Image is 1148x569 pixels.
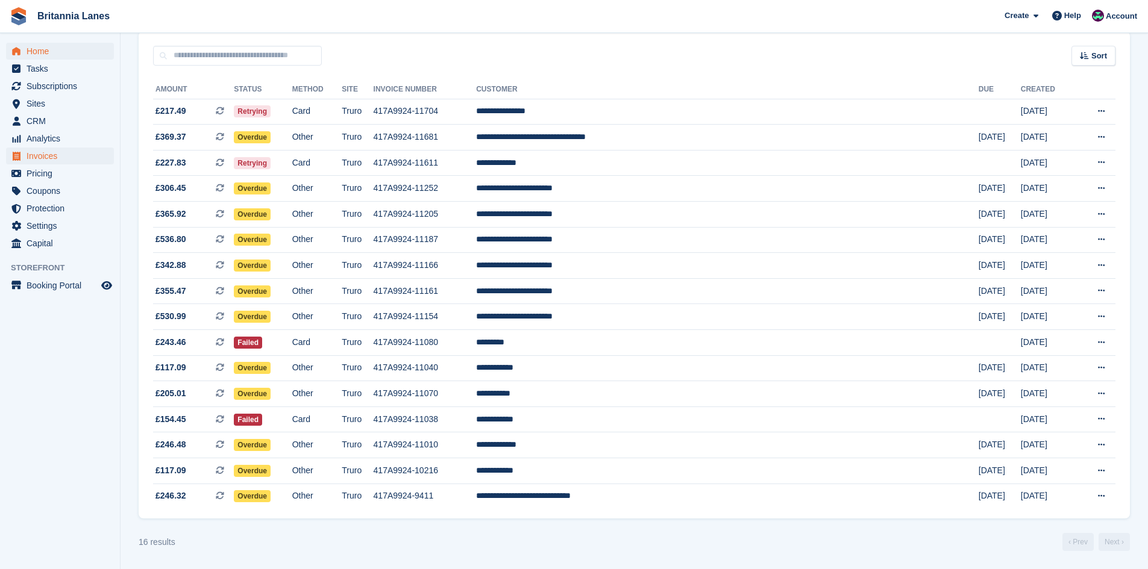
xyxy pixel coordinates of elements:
a: Preview store [99,278,114,293]
span: Protection [27,200,99,217]
span: Pricing [27,165,99,182]
span: £369.37 [155,131,186,143]
td: Other [292,253,342,279]
span: Coupons [27,182,99,199]
td: 417A9924-11040 [374,355,477,381]
td: Card [292,150,342,176]
td: Truro [342,432,373,458]
span: Overdue [234,388,271,400]
span: Capital [27,235,99,252]
span: £342.88 [155,259,186,272]
td: [DATE] [1021,227,1076,253]
th: Amount [153,80,234,99]
span: Retrying [234,157,271,169]
span: Subscriptions [27,78,99,95]
span: Overdue [234,208,271,220]
a: menu [6,217,114,234]
td: [DATE] [1021,458,1076,484]
th: Due [979,80,1021,99]
td: Truro [342,483,373,509]
td: [DATE] [979,176,1021,202]
span: Sites [27,95,99,112]
td: Truro [342,304,373,330]
nav: Page [1060,533,1132,551]
td: 417A9924-11070 [374,381,477,407]
a: menu [6,95,114,112]
td: Other [292,381,342,407]
span: Home [27,43,99,60]
span: £117.09 [155,361,186,374]
a: menu [6,200,114,217]
td: Other [292,458,342,484]
td: 417A9924-11010 [374,432,477,458]
span: £306.45 [155,182,186,194]
a: Next [1099,533,1130,551]
td: Other [292,278,342,304]
span: £117.09 [155,464,186,477]
th: Site [342,80,373,99]
span: Overdue [234,234,271,246]
td: [DATE] [979,381,1021,407]
td: 417A9924-11252 [374,176,477,202]
td: [DATE] [979,227,1021,253]
span: Tasks [27,60,99,77]
span: £536.80 [155,233,186,246]
span: £246.48 [155,438,186,451]
td: [DATE] [1021,406,1076,432]
a: menu [6,78,114,95]
td: Other [292,304,342,330]
span: £246.32 [155,490,186,502]
td: [DATE] [1021,355,1076,381]
td: [DATE] [979,125,1021,151]
td: [DATE] [1021,125,1076,151]
span: Analytics [27,130,99,147]
td: [DATE] [1021,432,1076,458]
td: [DATE] [1021,150,1076,176]
span: Help [1064,10,1081,22]
td: 417A9924-11080 [374,330,477,356]
span: Overdue [234,439,271,451]
th: Created [1021,80,1076,99]
td: [DATE] [1021,176,1076,202]
th: Invoice Number [374,80,477,99]
td: Other [292,176,342,202]
a: menu [6,60,114,77]
span: Overdue [234,490,271,502]
span: Overdue [234,285,271,297]
span: Overdue [234,465,271,477]
th: Status [234,80,292,99]
td: 417A9924-11166 [374,253,477,279]
td: Truro [342,125,373,151]
td: [DATE] [979,355,1021,381]
td: 417A9924-11681 [374,125,477,151]
td: Truro [342,278,373,304]
span: Booking Portal [27,277,99,294]
td: 417A9924-10216 [374,458,477,484]
td: Truro [342,202,373,228]
span: Failed [234,337,262,349]
th: Method [292,80,342,99]
span: Account [1106,10,1137,22]
td: [DATE] [1021,253,1076,279]
td: Truro [342,227,373,253]
td: Truro [342,176,373,202]
a: menu [6,235,114,252]
span: £365.92 [155,208,186,220]
td: [DATE] [979,432,1021,458]
td: 417A9924-11154 [374,304,477,330]
span: Overdue [234,131,271,143]
td: Truro [342,99,373,125]
span: Overdue [234,362,271,374]
span: £530.99 [155,310,186,323]
td: [DATE] [979,483,1021,509]
td: 417A9924-11161 [374,278,477,304]
img: stora-icon-8386f47178a22dfd0bd8f6a31ec36ba5ce8667c1dd55bd0f319d3a0aa187defe.svg [10,7,28,25]
td: Truro [342,381,373,407]
img: Kirsty Miles [1092,10,1104,22]
td: [DATE] [979,458,1021,484]
th: Customer [476,80,979,99]
td: [DATE] [1021,381,1076,407]
td: 417A9924-9411 [374,483,477,509]
td: [DATE] [1021,278,1076,304]
td: [DATE] [1021,202,1076,228]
